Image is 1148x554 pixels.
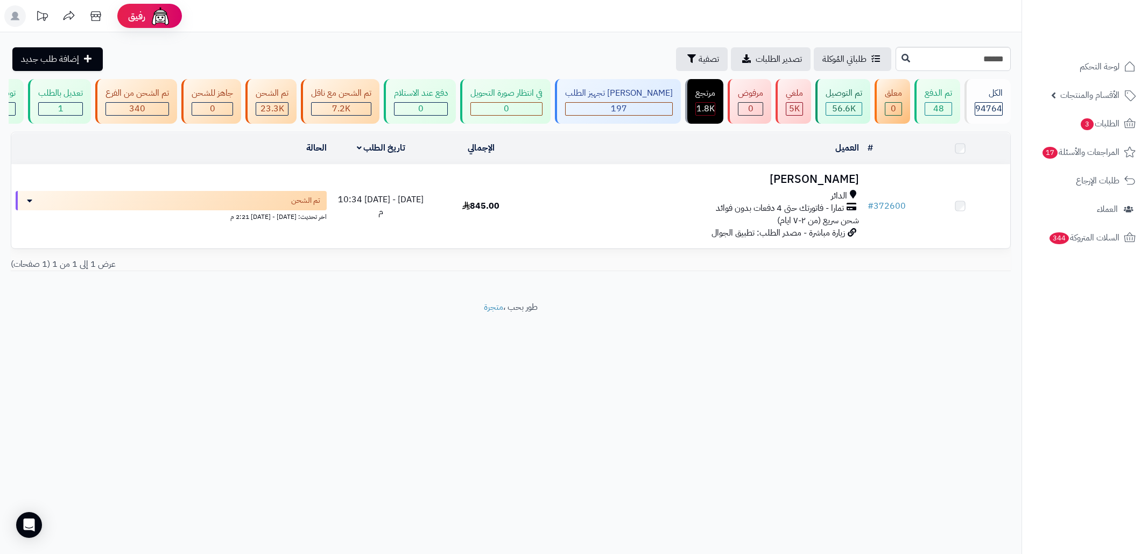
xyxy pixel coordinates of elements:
div: في انتظار صورة التحويل [470,87,543,100]
a: مرتجع 1.8K [683,79,726,124]
a: ملغي 5K [773,79,813,124]
span: تصدير الطلبات [756,53,802,66]
button: تصفية [676,47,728,71]
a: طلبات الإرجاع [1029,168,1142,194]
span: تم الشحن [291,195,320,206]
div: 1808 [696,103,715,115]
a: الحالة [306,141,327,154]
div: 0 [885,103,902,115]
a: معلق 0 [872,79,912,124]
span: تمارا - فاتورتك حتى 4 دفعات بدون فوائد [716,202,844,215]
span: إضافة طلب جديد [21,53,79,66]
div: الكل [975,87,1003,100]
a: تحديثات المنصة [29,5,55,30]
div: تم الدفع [925,87,952,100]
div: مرتجع [695,87,715,100]
a: دفع عند الاستلام 0 [382,79,458,124]
span: 340 [129,102,145,115]
div: تم الشحن [256,87,288,100]
a: السلات المتروكة344 [1029,225,1142,251]
div: عرض 1 إلى 1 من 1 (1 صفحات) [3,258,511,271]
a: #372600 [868,200,906,212]
span: تصفية [699,53,719,66]
a: تعديل بالطلب 1 [26,79,93,124]
a: تم الدفع 48 [912,79,962,124]
a: متجرة [484,301,503,314]
span: 0 [504,102,509,115]
div: معلق [885,87,902,100]
div: 0 [471,103,542,115]
span: لوحة التحكم [1080,59,1119,74]
div: اخر تحديث: [DATE] - [DATE] 2:21 م [16,210,327,222]
span: الأقسام والمنتجات [1060,88,1119,103]
span: [DATE] - [DATE] 10:34 م [338,193,424,218]
div: ملغي [786,87,803,100]
span: 197 [611,102,627,115]
div: 4969 [786,103,802,115]
a: # [868,141,873,154]
div: مرفوض [738,87,763,100]
span: 1.8K [696,102,715,115]
div: تم الشحن من الفرع [105,87,169,100]
div: 197 [566,103,672,115]
div: 0 [395,103,447,115]
span: 56.6K [832,102,856,115]
span: 17 [1042,146,1058,159]
a: في انتظار صورة التحويل 0 [458,79,553,124]
a: [PERSON_NAME] تجهيز الطلب 197 [553,79,683,124]
a: الطلبات3 [1029,111,1142,137]
span: زيارة مباشرة - مصدر الطلب: تطبيق الجوال [712,226,845,239]
div: تعديل بالطلب [38,87,83,100]
div: 23271 [256,103,288,115]
div: [PERSON_NAME] تجهيز الطلب [565,87,673,100]
a: الكل94764 [962,79,1013,124]
span: 0 [418,102,424,115]
span: 3 [1080,118,1094,131]
span: 94764 [975,102,1002,115]
div: تم التوصيل [826,87,862,100]
a: العميل [835,141,859,154]
a: لوحة التحكم [1029,54,1142,80]
a: طلباتي المُوكلة [814,47,891,71]
h3: [PERSON_NAME] [535,173,859,186]
a: تصدير الطلبات [731,47,811,71]
div: 340 [106,103,168,115]
span: رفيق [128,10,145,23]
a: تم التوصيل 56.6K [813,79,872,124]
img: ai-face.png [150,5,171,27]
a: تم الشحن 23.3K [243,79,299,124]
span: 1 [58,102,64,115]
div: 0 [192,103,233,115]
span: 845.00 [462,200,499,212]
div: Open Intercom Messenger [16,512,42,538]
a: المراجعات والأسئلة17 [1029,139,1142,165]
div: دفع عند الاستلام [394,87,448,100]
span: السلات المتروكة [1048,230,1119,245]
span: العملاء [1097,202,1118,217]
a: مرفوض 0 [726,79,773,124]
span: الدائر [831,190,847,202]
span: 48 [933,102,944,115]
span: طلبات الإرجاع [1076,173,1119,188]
img: logo-2.png [1075,14,1138,37]
div: تم الشحن مع ناقل [311,87,371,100]
span: 5K [789,102,800,115]
div: 56565 [826,103,862,115]
span: المراجعات والأسئلة [1041,145,1119,160]
a: العملاء [1029,196,1142,222]
div: 0 [738,103,763,115]
a: تم الشحن مع ناقل 7.2K [299,79,382,124]
a: الإجمالي [468,141,495,154]
a: تم الشحن من الفرع 340 [93,79,179,124]
span: 7.2K [332,102,350,115]
div: 1 [39,103,82,115]
a: جاهز للشحن 0 [179,79,243,124]
span: 0 [748,102,753,115]
div: جاهز للشحن [192,87,233,100]
span: طلباتي المُوكلة [822,53,867,66]
span: 0 [891,102,896,115]
a: إضافة طلب جديد [12,47,103,71]
span: 23.3K [260,102,284,115]
div: 48 [925,103,952,115]
div: 7223 [312,103,371,115]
